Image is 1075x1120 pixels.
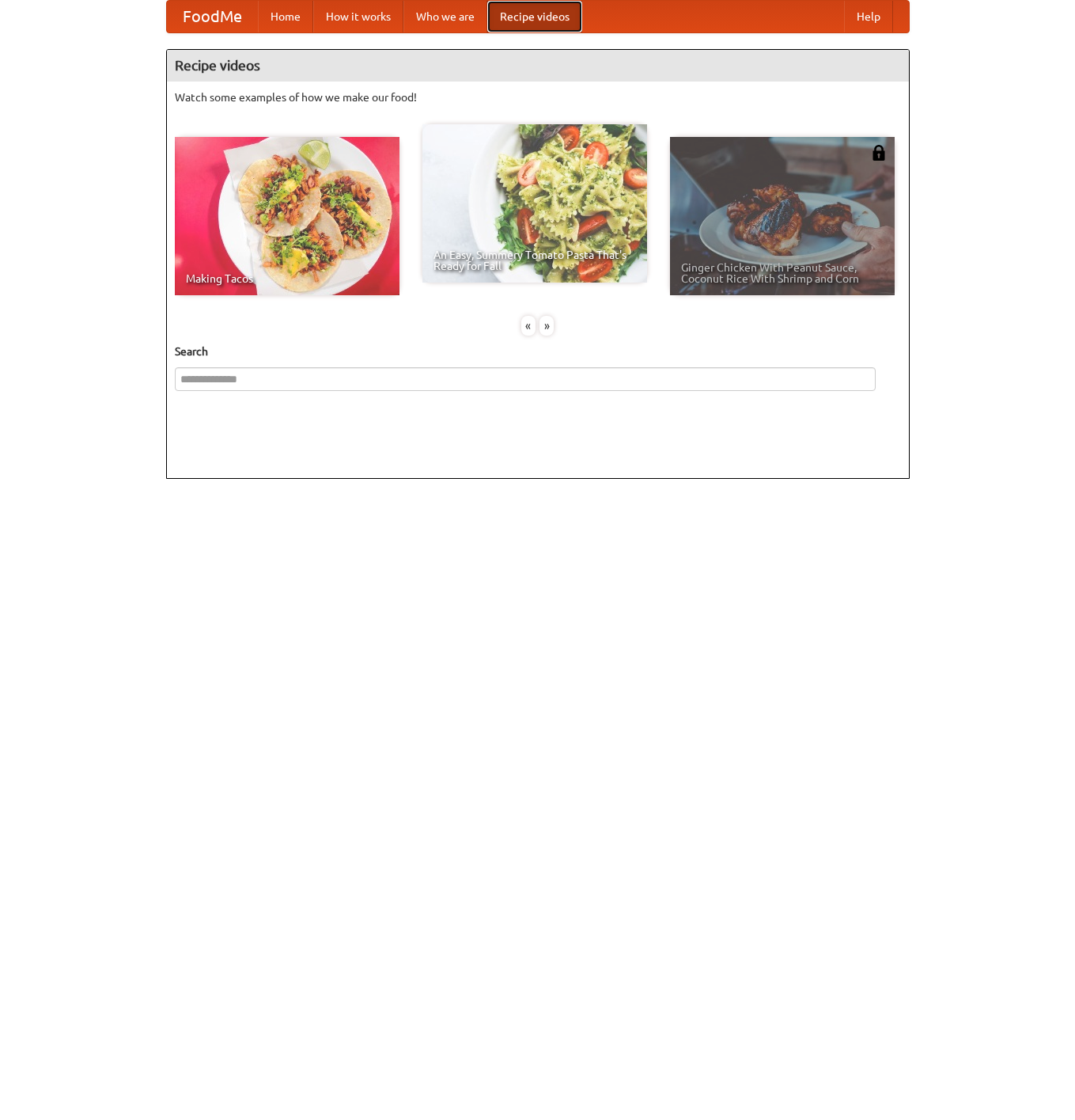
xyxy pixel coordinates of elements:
a: FoodMe [167,1,258,32]
a: Making Tacos [175,137,399,295]
div: » [539,316,554,336]
a: An Easy, Summery Tomato Pasta That's Ready for Fall [422,124,647,283]
a: Who we are [403,1,487,32]
a: Help [844,1,893,32]
span: Making Tacos [186,273,388,284]
span: An Easy, Summery Tomato Pasta That's Ready for Fall [433,249,636,271]
h5: Search [175,344,901,359]
a: Home [258,1,313,32]
div: « [521,316,536,336]
a: How it works [313,1,403,32]
img: 483408.png [871,145,887,161]
h4: Recipe videos [167,50,909,82]
a: Recipe videos [487,1,582,32]
p: Watch some examples of how we make our food! [175,89,901,105]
